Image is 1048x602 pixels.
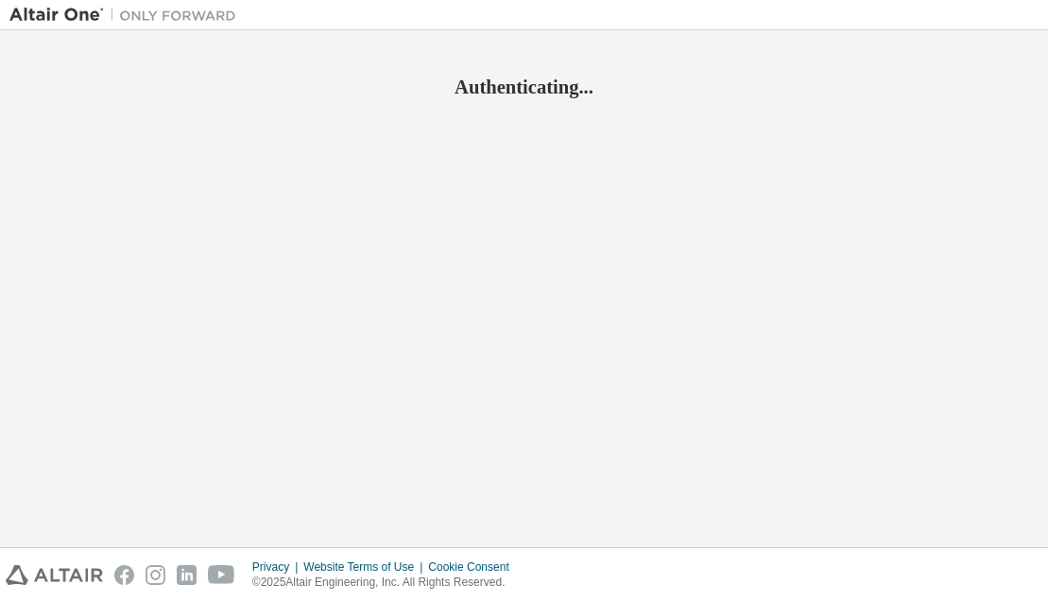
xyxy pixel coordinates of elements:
[252,575,521,591] p: © 2025 Altair Engineering, Inc. All Rights Reserved.
[6,565,103,585] img: altair_logo.svg
[208,565,235,585] img: youtube.svg
[252,559,303,575] div: Privacy
[146,565,165,585] img: instagram.svg
[177,565,197,585] img: linkedin.svg
[9,6,246,25] img: Altair One
[114,565,134,585] img: facebook.svg
[428,559,520,575] div: Cookie Consent
[303,559,428,575] div: Website Terms of Use
[9,75,1039,99] h2: Authenticating...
